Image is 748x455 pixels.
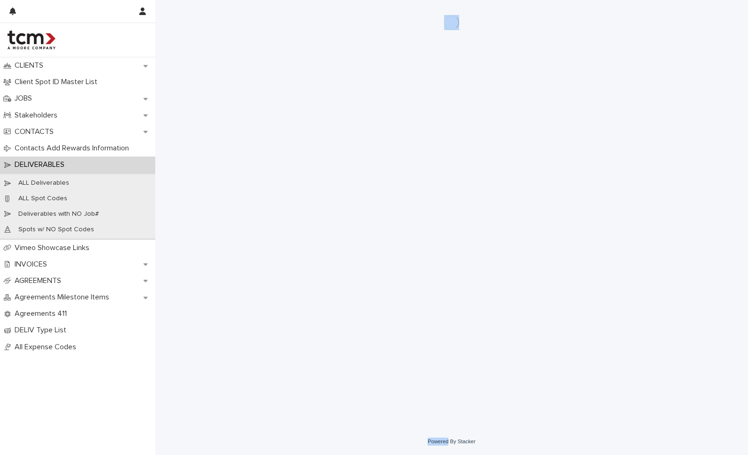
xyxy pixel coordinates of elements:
[11,276,69,285] p: AGREEMENTS
[11,179,77,187] p: ALL Deliverables
[11,343,84,352] p: All Expense Codes
[11,260,55,269] p: INVOICES
[11,226,102,234] p: Spots w/ NO Spot Codes
[11,293,117,302] p: Agreements Milestone Items
[8,31,56,49] img: 4hMmSqQkux38exxPVZHQ
[11,160,72,169] p: DELIVERABLES
[11,309,74,318] p: Agreements 411
[11,195,75,203] p: ALL Spot Codes
[11,78,105,86] p: Client Spot ID Master List
[11,210,106,218] p: Deliverables with NO Job#
[11,94,40,103] p: JOBS
[11,326,74,335] p: DELIV Type List
[11,111,65,120] p: Stakeholders
[428,439,475,444] a: Powered By Stacker
[11,61,51,70] p: CLIENTS
[11,127,61,136] p: CONTACTS
[11,243,97,252] p: Vimeo Showcase Links
[11,144,136,153] p: Contacts Add Rewards Information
